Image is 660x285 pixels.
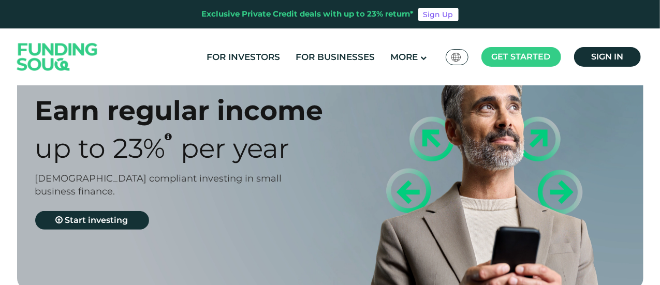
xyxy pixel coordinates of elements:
span: Per Year [181,132,290,164]
a: For Investors [204,49,283,66]
img: Logo [7,31,108,83]
span: Up to 23% [35,132,166,164]
a: Sign Up [418,8,459,21]
div: Exclusive Private Credit deals with up to 23% return* [202,8,414,20]
img: SA Flag [451,53,461,62]
span: More [390,52,418,62]
a: For Businesses [293,49,377,66]
span: [DEMOGRAPHIC_DATA] compliant investing in small business finance. [35,173,282,197]
span: Sign in [591,52,623,62]
a: Sign in [574,47,641,67]
span: Get started [492,52,551,62]
i: 23% IRR (expected) ~ 15% Net yield (expected) [165,132,172,141]
div: Earn regular income [35,94,348,127]
a: Start investing [35,211,149,230]
span: Start investing [65,215,128,225]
